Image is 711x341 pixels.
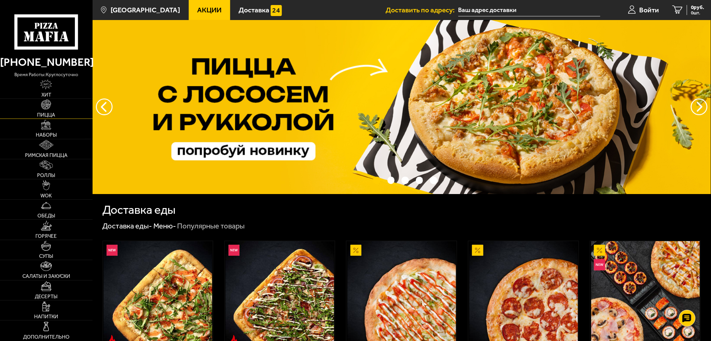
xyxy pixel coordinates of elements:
[458,4,601,16] input: Ваш адрес доставки
[271,5,282,16] img: 15daf4d41897b9f0e9f617042186c801.svg
[386,6,458,13] span: Доставить по адресу:
[103,221,152,230] a: Доставка еды-
[34,314,58,319] span: Напитки
[22,274,70,279] span: Салаты и закуски
[35,234,57,239] span: Горячее
[691,99,708,115] button: предыдущий
[373,177,380,184] button: точки переключения
[639,6,659,13] span: Войти
[103,204,176,216] h1: Доставка еды
[40,193,52,198] span: WOK
[594,259,605,270] img: Новинка
[25,153,67,158] span: Римская пицца
[350,245,362,256] img: Акционный
[229,245,240,256] img: Новинка
[239,6,269,13] span: Доставка
[37,113,55,118] span: Пицца
[41,93,51,98] span: Хит
[177,221,245,231] div: Популярные товары
[472,245,483,256] img: Акционный
[107,245,118,256] img: Новинка
[430,177,437,184] button: точки переключения
[388,177,395,184] button: точки переключения
[35,294,57,299] span: Десерты
[23,335,69,340] span: Дополнительно
[37,173,55,178] span: Роллы
[96,99,113,115] button: следующий
[691,11,704,15] span: 0 шт.
[416,177,423,184] button: точки переключения
[691,5,704,10] span: 0 руб.
[594,245,605,256] img: Акционный
[39,254,53,259] span: Супы
[36,133,57,138] span: Наборы
[197,6,222,13] span: Акции
[37,213,55,218] span: Обеды
[402,177,409,184] button: точки переключения
[153,221,176,230] a: Меню-
[111,6,180,13] span: [GEOGRAPHIC_DATA]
